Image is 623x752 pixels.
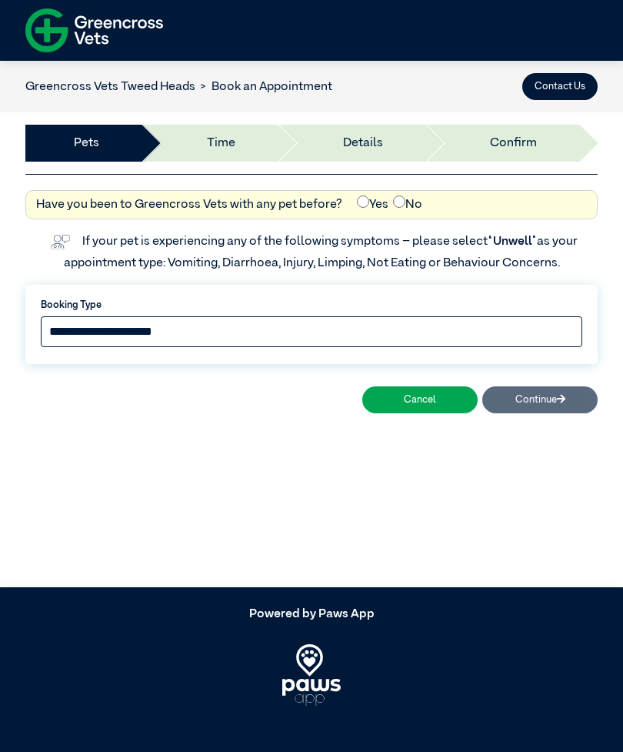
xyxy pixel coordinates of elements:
[25,81,195,93] a: Greencross Vets Tweed Heads
[41,298,582,312] label: Booking Type
[25,607,598,622] h5: Powered by Paws App
[25,78,332,96] nav: breadcrumb
[282,644,341,706] img: PawsApp
[393,196,422,214] label: No
[64,236,580,269] label: If your pet is experiencing any of the following symptoms – please select as your appointment typ...
[362,386,478,413] button: Cancel
[45,229,75,254] img: vet
[488,236,537,248] span: “Unwell”
[74,134,99,152] a: Pets
[357,196,388,214] label: Yes
[195,78,332,96] li: Book an Appointment
[522,73,598,100] button: Contact Us
[393,196,405,208] input: No
[36,196,342,214] label: Have you been to Greencross Vets with any pet before?
[25,4,163,57] img: f-logo
[357,196,369,208] input: Yes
